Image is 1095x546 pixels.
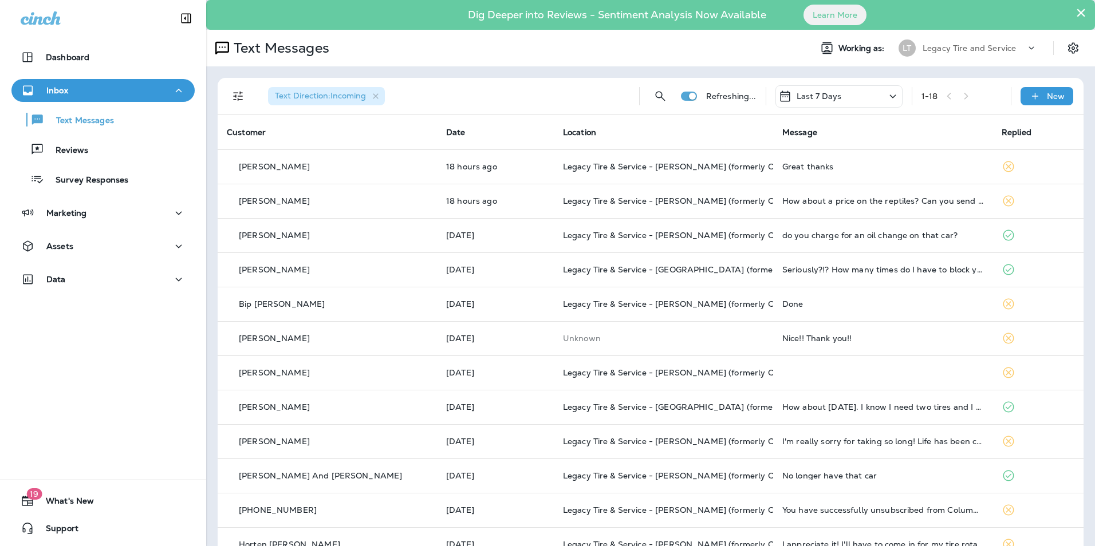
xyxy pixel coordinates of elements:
[435,13,799,17] p: Dig Deeper into Reviews - Sentiment Analysis Now Available
[11,517,195,540] button: Support
[1002,127,1031,137] span: Replied
[782,505,983,515] div: You have successfully unsubscribed from Columbiana Tractor. You will not receive any more message...
[838,43,887,53] span: Working as:
[899,39,916,57] div: LT
[34,496,94,510] span: What's New
[563,470,839,481] span: Legacy Tire & Service - [PERSON_NAME] (formerly Chelsea Tire Pros)
[649,85,672,108] button: Search Messages
[11,167,195,191] button: Survey Responses
[11,268,195,291] button: Data
[46,86,68,95] p: Inbox
[26,488,42,500] span: 19
[11,235,195,258] button: Assets
[797,92,842,101] p: Last 7 Days
[446,127,466,137] span: Date
[170,7,202,30] button: Collapse Sidebar
[563,367,839,378] span: Legacy Tire & Service - [PERSON_NAME] (formerly Chelsea Tire Pros)
[11,137,195,161] button: Reviews
[45,116,114,126] p: Text Messages
[803,5,866,25] button: Learn More
[239,196,310,205] p: [PERSON_NAME]
[239,265,310,274] p: [PERSON_NAME]
[239,334,310,343] p: [PERSON_NAME]
[44,175,128,186] p: Survey Responses
[446,162,545,171] p: Oct 6, 2025 01:12 PM
[11,201,195,224] button: Marketing
[782,196,983,205] div: How about a price on the reptiles? Can you send me a pic of the Carlisle?
[921,92,938,101] div: 1 - 18
[782,162,983,171] div: Great thanks
[782,127,817,137] span: Message
[782,231,983,240] div: do you charge for an oil change on that car?
[563,196,839,206] span: Legacy Tire & Service - [PERSON_NAME] (formerly Chelsea Tire Pros)
[446,299,545,308] p: Oct 4, 2025 08:08 AM
[268,87,385,105] div: Text Direction:Incoming
[239,437,310,446] p: [PERSON_NAME]
[782,402,983,412] div: How about on Monday. I know I need two tires and I would like a basic checkup of the car in gener...
[44,145,88,156] p: Reviews
[446,196,545,205] p: Oct 6, 2025 12:29 PM
[923,43,1016,53] p: Legacy Tire and Service
[11,108,195,132] button: Text Messages
[782,299,983,308] div: Done
[11,46,195,69] button: Dashboard
[446,402,545,412] p: Oct 2, 2025 10:30 AM
[239,368,310,377] p: [PERSON_NAME]
[446,231,545,240] p: Oct 5, 2025 01:19 PM
[275,90,366,101] span: Text Direction : Incoming
[563,436,839,446] span: Legacy Tire & Service - [PERSON_NAME] (formerly Chelsea Tire Pros)
[446,368,545,377] p: Oct 2, 2025 12:46 PM
[239,471,402,480] p: [PERSON_NAME] And [PERSON_NAME]
[1076,3,1086,22] button: Close
[563,264,886,275] span: Legacy Tire & Service - [GEOGRAPHIC_DATA] (formerly Magic City Tire & Service)
[782,334,983,343] div: Nice!! Thank you!!
[227,127,266,137] span: Customer
[782,471,983,480] div: No longer have that car
[446,471,545,480] p: Oct 2, 2025 10:20 AM
[782,265,983,274] div: Seriously?!? How many times do I have to block you!?!?
[46,53,89,62] p: Dashboard
[239,402,310,412] p: [PERSON_NAME]
[239,505,317,515] p: [PHONE_NUMBER]
[239,299,325,308] p: Bip [PERSON_NAME]
[706,92,757,101] p: Refreshing...
[563,402,886,412] span: Legacy Tire & Service - [GEOGRAPHIC_DATA] (formerly Magic City Tire & Service)
[563,161,839,172] span: Legacy Tire & Service - [PERSON_NAME] (formerly Chelsea Tire Pros)
[563,127,596,137] span: Location
[446,334,545,343] p: Oct 3, 2025 08:56 AM
[446,437,545,446] p: Oct 2, 2025 10:25 AM
[446,265,545,274] p: Oct 5, 2025 10:28 AM
[46,208,86,217] p: Marketing
[239,231,310,240] p: [PERSON_NAME]
[34,524,78,537] span: Support
[446,505,545,515] p: Oct 2, 2025 08:49 AM
[563,505,839,515] span: Legacy Tire & Service - [PERSON_NAME] (formerly Chelsea Tire Pros)
[1063,38,1084,58] button: Settings
[782,437,983,446] div: I'm really sorry for taking so long! Life has been crazy. I can come by next week!
[239,162,310,171] p: [PERSON_NAME]
[229,39,329,57] p: Text Messages
[563,230,839,240] span: Legacy Tire & Service - [PERSON_NAME] (formerly Chelsea Tire Pros)
[11,489,195,512] button: 19What's New
[227,85,250,108] button: Filters
[11,79,195,102] button: Inbox
[46,275,66,284] p: Data
[563,334,764,343] p: This customer does not have a last location and the phone number they messaged is not assigned to...
[563,299,839,309] span: Legacy Tire & Service - [PERSON_NAME] (formerly Chelsea Tire Pros)
[46,242,73,251] p: Assets
[1047,92,1065,101] p: New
